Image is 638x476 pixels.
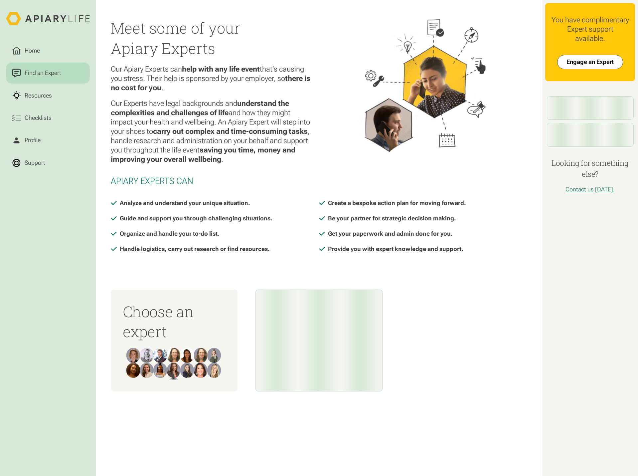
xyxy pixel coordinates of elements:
a: Engage an Expert [557,55,623,69]
h2: Meet some of your Apiary Experts [111,18,313,58]
a: Support [6,152,90,173]
a: Profile [6,130,90,151]
h3: Choose an expert [123,302,226,342]
div: Organize and handle your to-do list. [120,229,220,238]
div: Profile [23,136,42,145]
p: Our Apiary Experts can that’s causing you stress. Their help is sponsored by your employer, so . [111,64,313,92]
div: You have complimentary Expert support available. [551,15,629,43]
div: Create a bespoke action plan for moving forward. [328,198,466,208]
div: Checklists [23,114,53,122]
strong: carry out complex and time-consuming tasks [153,127,308,135]
h4: Looking for something else? [545,157,635,180]
a: Find an Expert [6,63,90,84]
div: Get your paperwork and admin done for you. [328,229,453,238]
div: Resources [23,91,54,100]
div: Guide and support you through challenging situations. [120,214,272,223]
div: Home [23,46,42,55]
div: Find an Expert [23,69,63,78]
div: Handle logistics, carry out research or find resources. [120,244,270,254]
div: Provide you with expert knowledge and support. [328,244,463,254]
div: Be your partner for strategic decision making. [328,214,456,223]
strong: help with any life event [182,65,260,73]
p: Our Experts have legal backgrounds and and how they might impact your health and wellbeing. An Ap... [111,99,313,164]
a: Home [6,40,90,61]
strong: saving you time, money and improving your overall wellbeing [111,145,295,163]
a: Get expert SupportName [255,290,383,392]
div: Analyze and understand your unique situation. [120,198,250,208]
div: Support [23,158,47,167]
a: Contact us [DATE]. [565,186,615,193]
h2: Apiary Experts Can [111,176,528,186]
a: Checklists [6,108,90,128]
strong: there is no cost for you [111,74,310,92]
a: Resources [6,85,90,106]
strong: understand the complexities and challenges of life [111,99,289,117]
